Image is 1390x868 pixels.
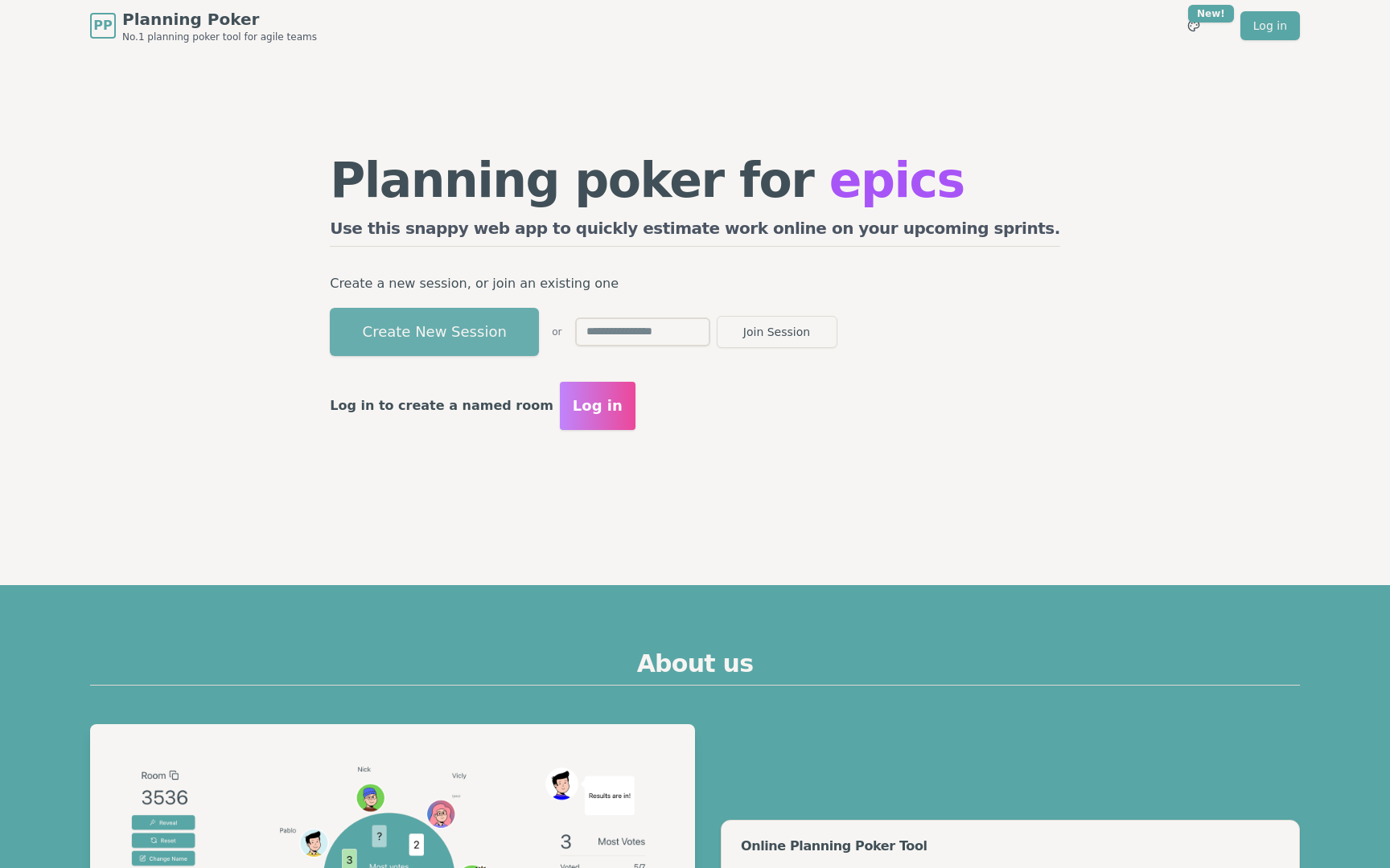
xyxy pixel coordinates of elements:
button: Join Session [717,316,837,348]
div: New! [1188,5,1234,23]
a: PPPlanning PokerNo.1 planning poker tool for agile teams [90,8,317,43]
div: Online Planning Poker Tool [741,840,1280,853]
button: Create New Session [330,308,539,356]
p: Log in to create a named room [330,395,553,417]
span: No.1 planning poker tool for agile teams [122,31,317,43]
span: PP [93,16,112,35]
span: or [552,325,561,338]
span: Log in [573,395,623,417]
p: Create a new session, or join an existing one [330,272,1060,295]
h2: About us [90,649,1300,686]
button: New! [1179,11,1208,40]
h1: Planning poker for [330,156,1060,204]
a: Log in [1240,11,1300,40]
span: epics [829,152,964,208]
button: Log in [560,382,635,430]
h2: Use this snappy web app to quickly estimate work online on your upcoming sprints. [330,217,1060,247]
span: Planning Poker [122,8,317,31]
